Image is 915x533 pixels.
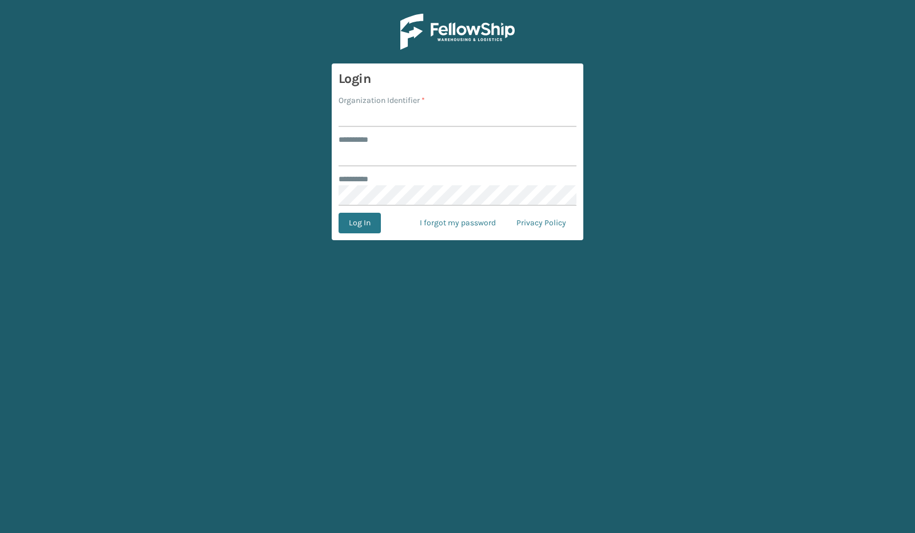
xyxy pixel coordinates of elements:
[506,213,576,233] a: Privacy Policy
[409,213,506,233] a: I forgot my password
[339,94,425,106] label: Organization Identifier
[339,213,381,233] button: Log In
[400,14,515,50] img: Logo
[339,70,576,87] h3: Login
